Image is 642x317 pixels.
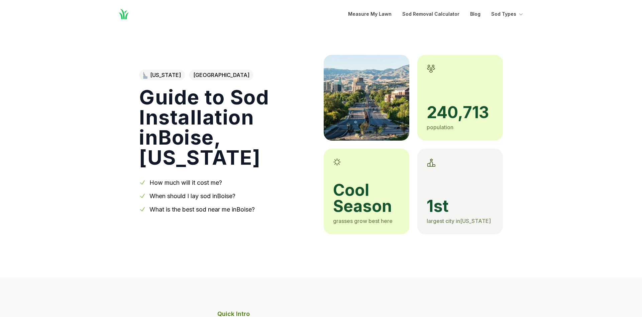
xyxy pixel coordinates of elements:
a: Sod Removal Calculator [402,10,459,18]
a: What is the best sod near me inBoise? [149,206,255,213]
a: When should I lay sod inBoise? [149,192,235,200]
span: 240,713 [427,104,494,121]
span: population [427,124,453,131]
span: grasses grow best here [333,218,393,224]
img: Idaho state outline [143,72,147,79]
img: A picture of Boise [324,55,409,141]
a: How much will it cost me? [149,179,222,186]
span: largest city in [US_STATE] [427,218,491,224]
span: 1st [427,198,494,214]
span: cool season [333,182,400,214]
a: [US_STATE] [139,70,185,80]
h1: Guide to Sod Installation in Boise , [US_STATE] [139,87,313,167]
a: Measure My Lawn [348,10,392,18]
span: [GEOGRAPHIC_DATA] [189,70,253,80]
a: Blog [470,10,480,18]
button: Sod Types [491,10,524,18]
